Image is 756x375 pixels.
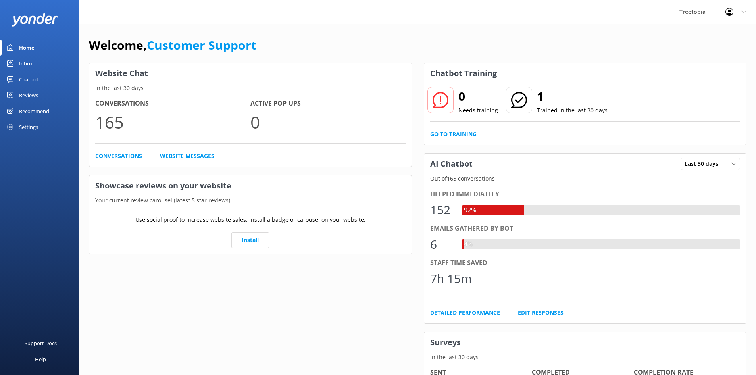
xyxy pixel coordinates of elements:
img: yonder-white-logo.png [12,13,58,26]
p: Needs training [458,106,498,115]
div: Settings [19,119,38,135]
a: Detailed Performance [430,308,500,317]
div: 152 [430,200,454,219]
a: Go to Training [430,130,477,138]
p: 165 [95,109,250,135]
div: Reviews [19,87,38,103]
div: Home [19,40,35,56]
h3: AI Chatbot [424,154,479,174]
div: 6 [430,235,454,254]
a: Edit Responses [518,308,564,317]
p: In the last 30 days [89,84,412,92]
h1: Welcome, [89,36,256,55]
div: Inbox [19,56,33,71]
p: 0 [250,109,406,135]
span: Last 30 days [685,160,723,168]
div: 4% [462,239,475,250]
div: Chatbot [19,71,38,87]
div: Helped immediately [430,189,741,200]
h4: Conversations [95,98,250,109]
h2: 1 [537,87,608,106]
a: Install [231,232,269,248]
p: Trained in the last 30 days [537,106,608,115]
h2: 0 [458,87,498,106]
h3: Showcase reviews on your website [89,175,412,196]
h3: Website Chat [89,63,412,84]
div: Emails gathered by bot [430,223,741,234]
p: Your current review carousel (latest 5 star reviews) [89,196,412,205]
div: Staff time saved [430,258,741,268]
div: 92% [462,205,478,215]
a: Customer Support [147,37,256,53]
h3: Surveys [424,332,746,353]
p: Out of 165 conversations [424,174,746,183]
div: Recommend [19,103,49,119]
a: Conversations [95,152,142,160]
h4: Active Pop-ups [250,98,406,109]
p: In the last 30 days [424,353,746,362]
p: Use social proof to increase website sales. Install a badge or carousel on your website. [135,215,365,224]
div: 7h 15m [430,269,472,288]
h3: Chatbot Training [424,63,503,84]
div: Support Docs [25,335,57,351]
div: Help [35,351,46,367]
a: Website Messages [160,152,214,160]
